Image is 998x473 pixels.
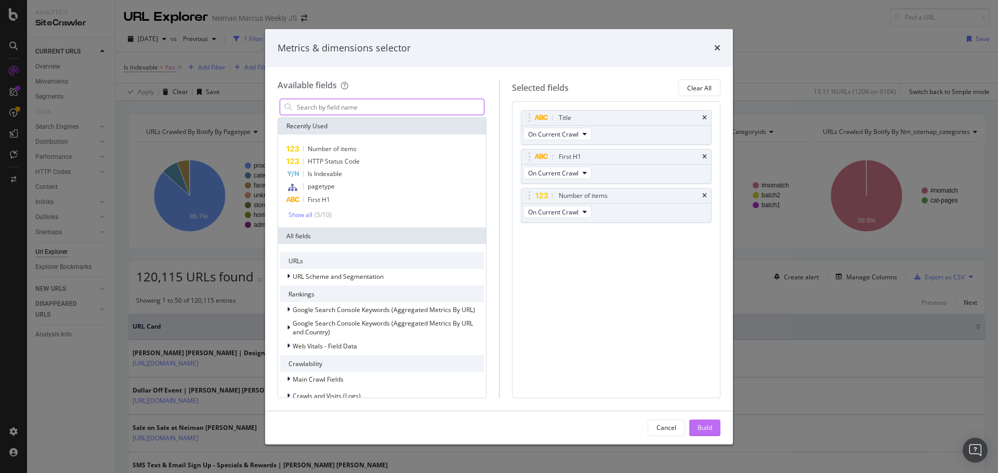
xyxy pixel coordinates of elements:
[288,211,312,219] div: Show all
[278,227,486,244] div: All fields
[528,169,579,178] span: On Current Crawl
[702,154,707,160] div: times
[521,149,712,184] div: First H1timesOn Current Crawl
[528,208,579,217] span: On Current Crawl
[714,42,720,55] div: times
[678,79,720,96] button: Clear All
[559,152,581,162] div: First H1
[521,188,712,223] div: Number of itemstimesOn Current Crawl
[648,420,685,436] button: Cancel
[293,272,384,281] span: URL Scheme and Segmentation
[293,342,357,350] span: Web Vitals - Field Data
[308,157,360,166] span: HTTP Status Code
[656,423,676,432] div: Cancel
[280,286,484,302] div: Rankings
[293,319,473,336] span: Google Search Console Keywords (Aggregated Metrics By URL and Country)
[559,113,571,123] div: Title
[523,206,592,218] button: On Current Crawl
[312,210,332,219] div: ( 5 / 10 )
[698,423,712,432] div: Build
[278,42,411,55] div: Metrics & dimensions selector
[293,305,475,314] span: Google Search Console Keywords (Aggregated Metrics By URL)
[308,182,335,191] span: pagetype
[687,84,712,92] div: Clear All
[523,128,592,140] button: On Current Crawl
[559,191,608,201] div: Number of items
[963,438,988,463] div: Open Intercom Messenger
[308,144,357,153] span: Number of items
[280,355,484,372] div: Crawlability
[308,169,342,178] span: Is Indexable
[689,420,720,436] button: Build
[702,193,707,199] div: times
[523,167,592,179] button: On Current Crawl
[521,110,712,145] div: TitletimesOn Current Crawl
[296,99,484,115] input: Search by field name
[265,29,733,444] div: modal
[280,252,484,269] div: URLs
[308,195,330,204] span: First H1
[278,79,337,91] div: Available fields
[528,130,579,139] span: On Current Crawl
[702,115,707,121] div: times
[293,375,344,384] span: Main Crawl Fields
[293,391,361,400] span: Crawls and Visits (Logs)
[278,118,486,134] div: Recently Used
[512,82,569,94] div: Selected fields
